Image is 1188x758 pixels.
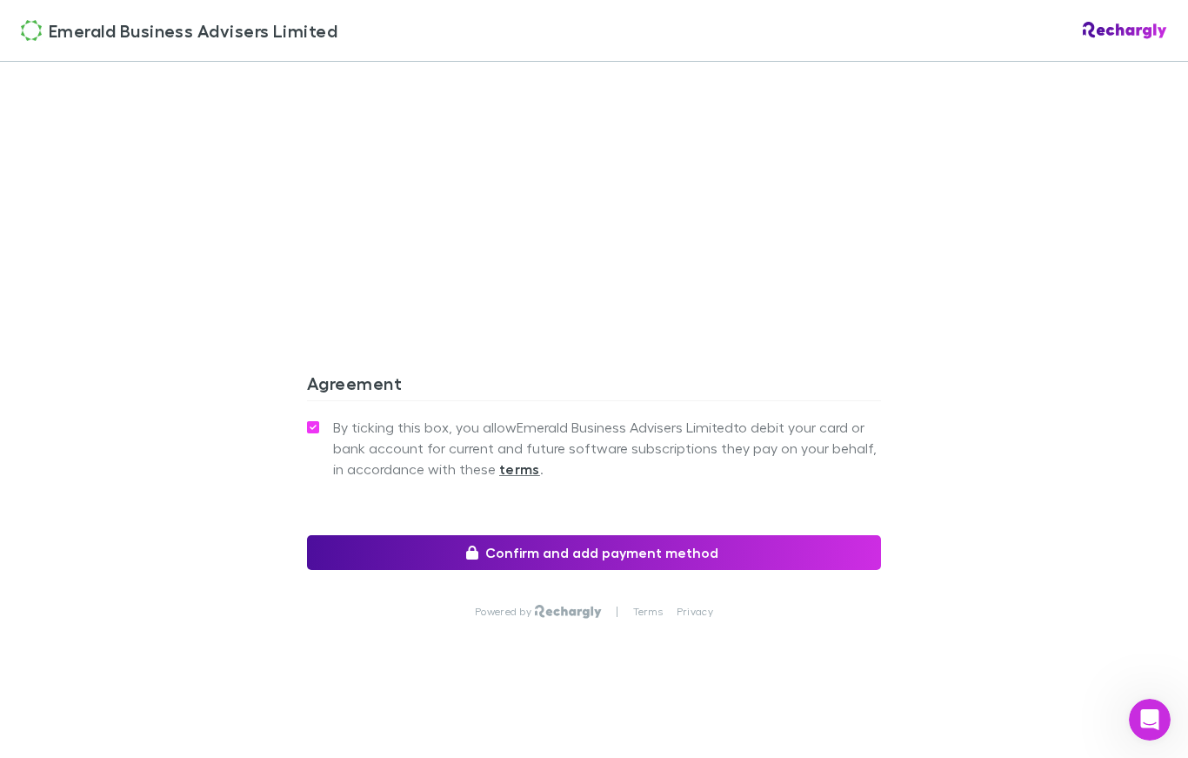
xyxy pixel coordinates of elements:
[633,605,663,619] a: Terms
[616,605,618,619] p: |
[1083,22,1167,39] img: Rechargly Logo
[307,372,881,400] h3: Agreement
[475,605,535,619] p: Powered by
[333,417,881,480] span: By ticking this box, you allow Emerald Business Advisers Limited to debit your card or bank accou...
[677,605,713,619] a: Privacy
[535,605,602,619] img: Rechargly Logo
[499,460,540,478] strong: terms
[307,535,881,570] button: Confirm and add payment method
[21,20,42,41] img: Emerald Business Advisers Limited's Logo
[49,17,337,44] span: Emerald Business Advisers Limited
[1129,699,1171,741] iframe: Intercom live chat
